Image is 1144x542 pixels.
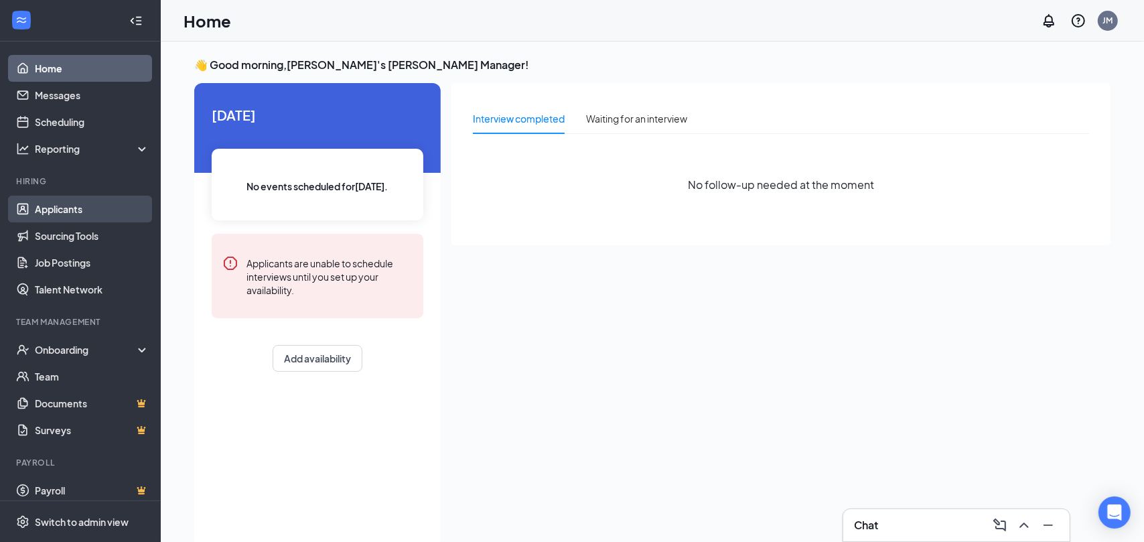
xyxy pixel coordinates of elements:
a: Sourcing Tools [35,222,149,249]
a: Scheduling [35,109,149,135]
div: Interview completed [473,111,565,126]
a: Job Postings [35,249,149,276]
a: Team [35,363,149,390]
div: JM [1103,15,1113,26]
svg: Minimize [1040,517,1056,533]
span: No events scheduled for [DATE] . [247,179,388,194]
div: Applicants are unable to schedule interviews until you set up your availability. [246,255,413,297]
button: Add availability [273,345,362,372]
a: SurveysCrown [35,417,149,444]
svg: Analysis [16,142,29,155]
span: No follow-up needed at the moment [688,176,874,193]
a: Home [35,55,149,82]
a: Talent Network [35,276,149,303]
svg: WorkstreamLogo [15,13,28,27]
button: ComposeMessage [989,515,1011,536]
div: Payroll [16,457,147,468]
div: Reporting [35,142,150,155]
a: Applicants [35,196,149,222]
svg: ChevronUp [1016,517,1032,533]
h1: Home [184,9,231,32]
div: Hiring [16,176,147,187]
div: Switch to admin view [35,515,129,529]
div: Team Management [16,316,147,328]
div: Waiting for an interview [586,111,687,126]
svg: UserCheck [16,343,29,356]
svg: QuestionInfo [1070,13,1086,29]
a: PayrollCrown [35,477,149,504]
svg: ComposeMessage [992,517,1008,533]
h3: 👋 Good morning, [PERSON_NAME]'s [PERSON_NAME] Manager ! [194,58,1111,72]
svg: Collapse [129,14,143,27]
a: DocumentsCrown [35,390,149,417]
h3: Chat [854,518,878,533]
div: Onboarding [35,343,138,356]
div: Open Intercom Messenger [1098,496,1131,529]
span: [DATE] [212,105,423,125]
button: ChevronUp [1013,515,1035,536]
a: Messages [35,82,149,109]
svg: Notifications [1041,13,1057,29]
svg: Error [222,255,238,271]
button: Minimize [1038,515,1059,536]
svg: Settings [16,515,29,529]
